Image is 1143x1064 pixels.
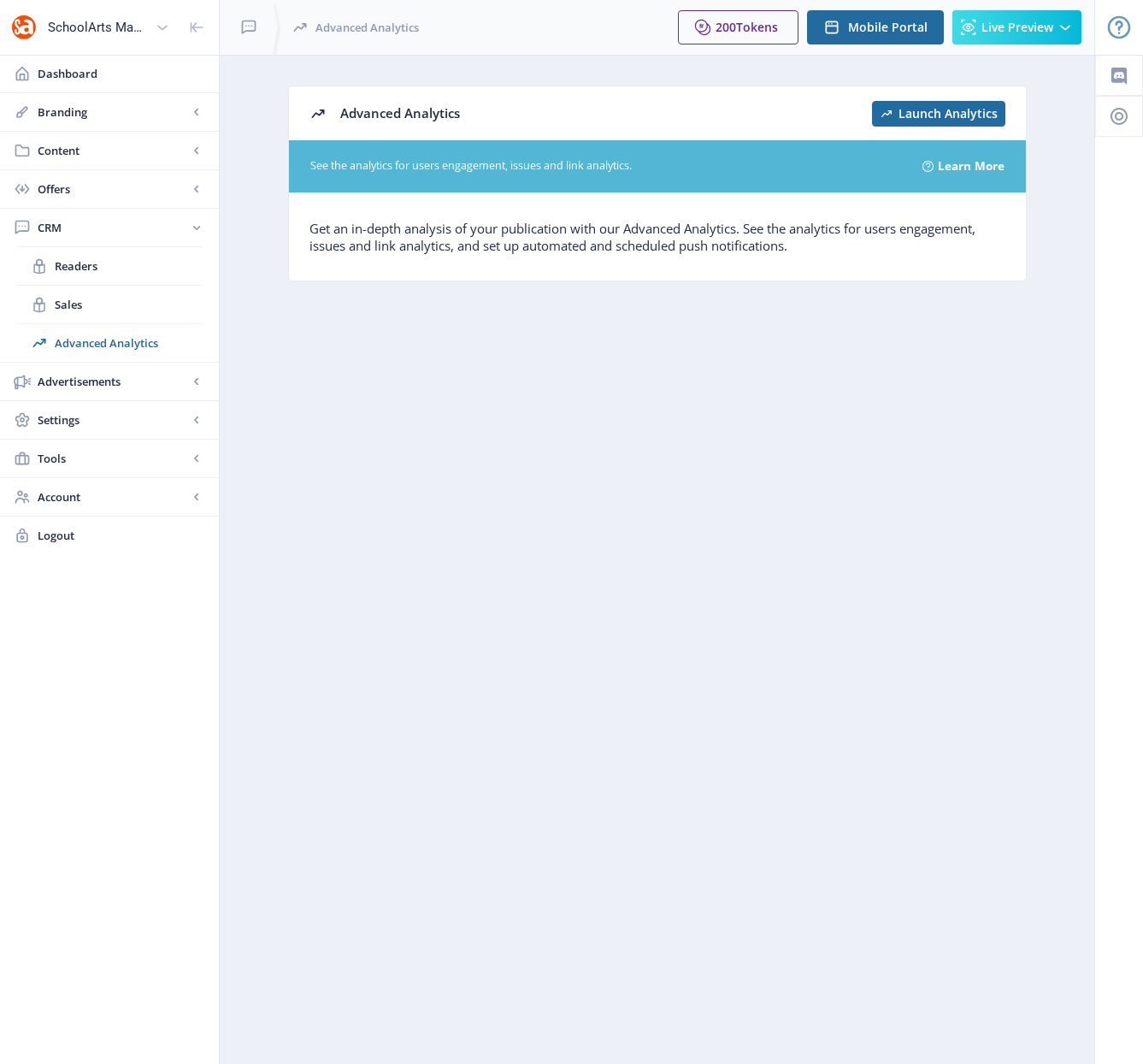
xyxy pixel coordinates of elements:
[872,101,1005,127] button: Launch Analytics
[807,10,944,44] button: Mobile Portal
[38,103,188,121] span: Branding
[309,220,1005,254] p: Get an in-depth analysis of your publication with our Advanced Analytics. See the analytics for u...
[340,104,460,121] span: Advanced Analytics
[48,9,149,46] div: SchoolArts Magazine
[848,21,928,34] span: Mobile Portal
[938,153,1005,180] a: Learn More
[678,10,798,44] button: 200Tokens
[315,19,419,36] span: Advanced Analytics
[981,21,1053,34] span: Live Preview
[38,411,188,429] span: Settings
[17,286,202,323] a: Sales
[38,527,205,544] span: Logout
[55,296,202,313] span: Sales
[38,219,188,236] span: CRM
[55,334,202,352] span: Advanced Analytics
[38,180,188,198] span: Offers
[38,142,188,159] span: Content
[17,324,202,362] a: Advanced Analytics
[952,10,1081,44] button: Live Preview
[898,107,998,121] span: Launch Analytics
[55,257,202,275] span: Readers
[736,19,778,35] span: Tokens
[38,65,205,82] span: Dashboard
[38,373,188,390] span: Advertisements
[17,247,202,285] a: Readers
[310,158,903,174] span: See the analytics for users engagement, issues and link analytics.
[38,488,188,505] span: Account
[10,14,38,41] img: properties.app_icon.png
[38,450,188,467] span: Tools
